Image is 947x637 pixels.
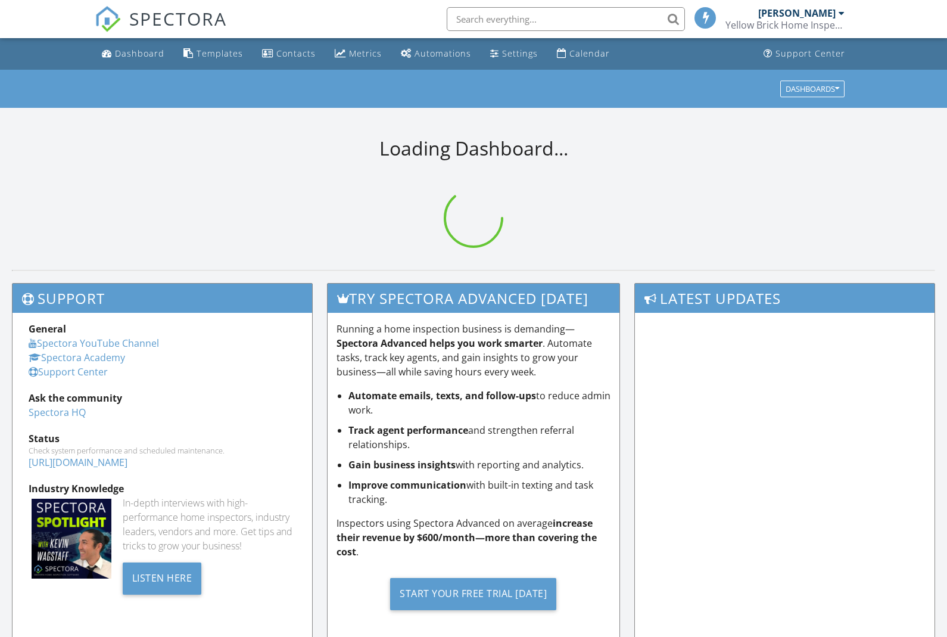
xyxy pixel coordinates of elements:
h3: Latest Updates [635,284,934,313]
strong: increase their revenue by $600/month—more than covering the cost [337,517,597,558]
li: with built-in texting and task tracking. [348,478,611,507]
div: Ask the community [29,391,296,405]
div: Industry Knowledge [29,481,296,496]
a: Metrics [330,43,387,65]
h3: Try spectora advanced [DATE] [328,284,620,313]
div: Support Center [775,48,845,59]
div: Status [29,431,296,446]
strong: Gain business insights [348,458,456,471]
div: Contacts [276,48,316,59]
a: SPECTORA [95,16,227,41]
p: Running a home inspection business is demanding— . Automate tasks, track key agents, and gain ins... [337,322,611,379]
strong: Track agent performance [348,424,468,437]
div: Settings [502,48,538,59]
strong: General [29,322,66,335]
a: Dashboard [97,43,169,65]
li: to reduce admin work. [348,389,611,417]
a: Start Your Free Trial [DATE] [337,568,611,619]
strong: Spectora Advanced helps you work smarter [337,337,543,350]
a: Spectora HQ [29,406,86,419]
button: Dashboards [780,80,845,97]
a: Templates [179,43,248,65]
div: Start Your Free Trial [DATE] [390,578,556,610]
p: Inspectors using Spectora Advanced on average . [337,516,611,559]
a: Listen Here [123,571,202,584]
strong: Automate emails, texts, and follow-ups [348,389,536,402]
input: Search everything... [447,7,685,31]
strong: Improve communication [348,478,466,492]
a: Automations (Basic) [396,43,476,65]
a: Spectora Academy [29,351,125,364]
span: SPECTORA [129,6,227,31]
div: Dashboards [786,85,839,93]
div: Calendar [569,48,610,59]
div: Templates [197,48,243,59]
div: Dashboard [115,48,164,59]
a: Support Center [29,365,108,378]
a: [URL][DOMAIN_NAME] [29,456,127,469]
li: with reporting and analytics. [348,458,611,472]
a: Calendar [552,43,615,65]
li: and strengthen referral relationships. [348,423,611,452]
a: Contacts [257,43,320,65]
div: Check system performance and scheduled maintenance. [29,446,296,455]
div: Listen Here [123,563,202,595]
img: The Best Home Inspection Software - Spectora [95,6,121,32]
a: Support Center [759,43,850,65]
img: Spectoraspolightmain [32,499,111,579]
div: In-depth interviews with high-performance home inspectors, industry leaders, vendors and more. Ge... [123,496,296,553]
a: Spectora YouTube Channel [29,337,159,350]
div: Yellow Brick Home Inspection [725,19,845,31]
div: Metrics [349,48,382,59]
div: [PERSON_NAME] [758,7,836,19]
a: Settings [485,43,543,65]
h3: Support [13,284,312,313]
div: Automations [415,48,471,59]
